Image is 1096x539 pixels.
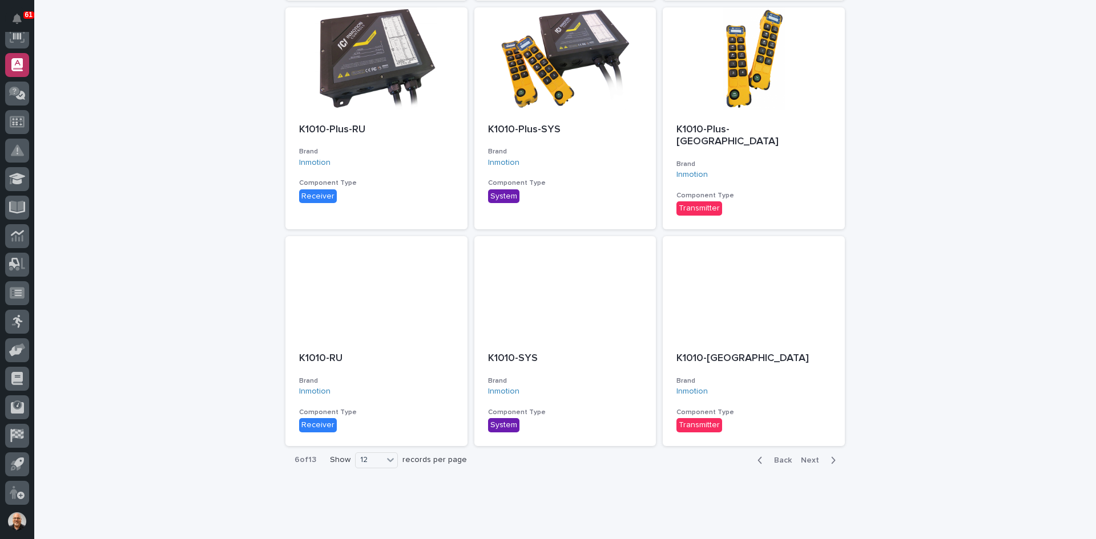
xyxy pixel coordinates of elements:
a: K1010-[GEOGRAPHIC_DATA]BrandInmotion Component TypeTransmitter [663,236,845,446]
h3: Component Type [676,191,831,200]
a: Inmotion [299,387,331,396]
div: System [488,189,519,204]
h3: Brand [488,376,643,386]
a: Inmotion [676,170,708,180]
div: Receiver [299,189,337,204]
h3: Component Type [299,408,454,417]
button: Next [796,455,845,465]
p: 61 [25,11,33,19]
h3: Component Type [676,408,831,417]
div: Transmitter [676,418,722,432]
a: K1010-Plus-RUBrandInmotion Component TypeReceiver [285,7,468,229]
p: K1010-[GEOGRAPHIC_DATA] [676,352,831,365]
h3: Brand [488,147,643,156]
a: K1010-SYSBrandInmotion Component TypeSystem [474,236,656,446]
div: 12 [356,454,383,466]
h3: Brand [676,160,831,169]
p: K1010-RU [299,352,454,365]
p: records per page [402,455,467,465]
p: K1010-Plus-[GEOGRAPHIC_DATA] [676,124,831,148]
h3: Component Type [488,179,643,188]
button: users-avatar [5,509,29,533]
h3: Component Type [299,179,454,188]
span: Back [767,456,792,464]
a: Inmotion [299,158,331,168]
div: System [488,418,519,432]
button: Back [748,455,796,465]
a: Inmotion [488,158,519,168]
div: Receiver [299,418,337,432]
p: K1010-Plus-SYS [488,124,643,136]
a: Inmotion [676,387,708,396]
span: Next [801,456,826,464]
div: Notifications61 [14,14,29,32]
h3: Brand [299,147,454,156]
p: K1010-SYS [488,352,643,365]
a: K1010-Plus-[GEOGRAPHIC_DATA]BrandInmotion Component TypeTransmitter [663,7,845,229]
a: K1010-Plus-SYSBrandInmotion Component TypeSystem [474,7,656,229]
button: Notifications [5,7,29,31]
div: Transmitter [676,201,722,216]
a: K1010-RUBrandInmotion Component TypeReceiver [285,236,468,446]
p: K1010-Plus-RU [299,124,454,136]
p: Show [330,455,350,465]
h3: Brand [676,376,831,386]
a: Inmotion [488,387,519,396]
p: 6 of 13 [285,446,325,474]
h3: Brand [299,376,454,386]
h3: Component Type [488,408,643,417]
